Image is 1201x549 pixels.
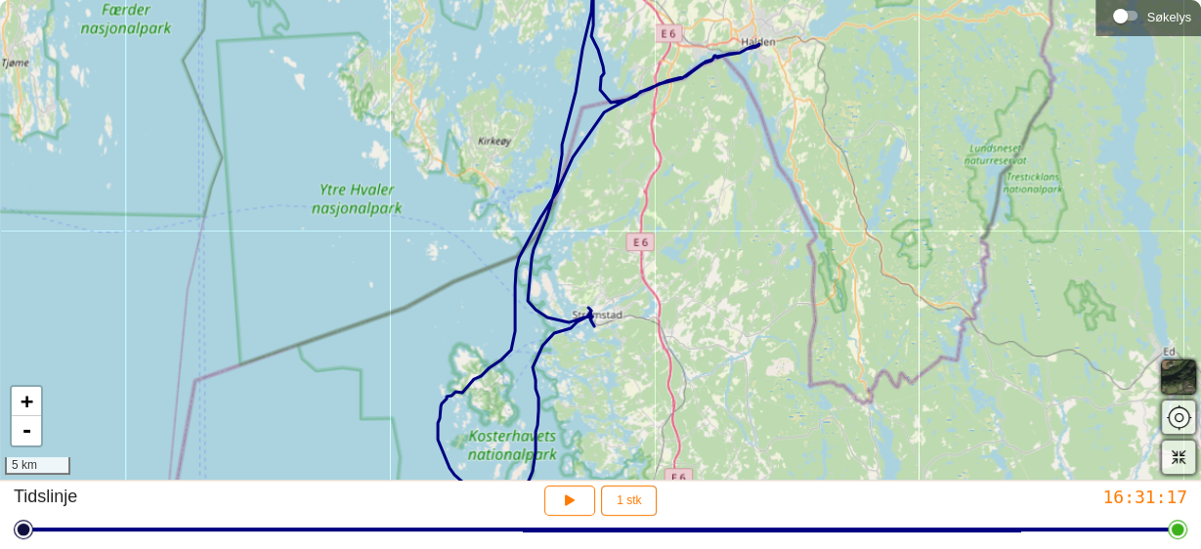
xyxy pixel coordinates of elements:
a: Zoom inn [12,387,41,416]
button: 1 stk [601,486,657,516]
font: 1 stk [617,493,641,507]
font: Søkelys [1146,10,1191,24]
font: - [21,418,33,443]
font: + [21,389,33,413]
font: 16:31:17 [1102,486,1187,507]
font: 5 km [12,458,37,472]
font: Tidslinje [14,486,77,506]
a: Zoom ut [12,416,41,445]
div: Søkelys [1105,1,1191,30]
